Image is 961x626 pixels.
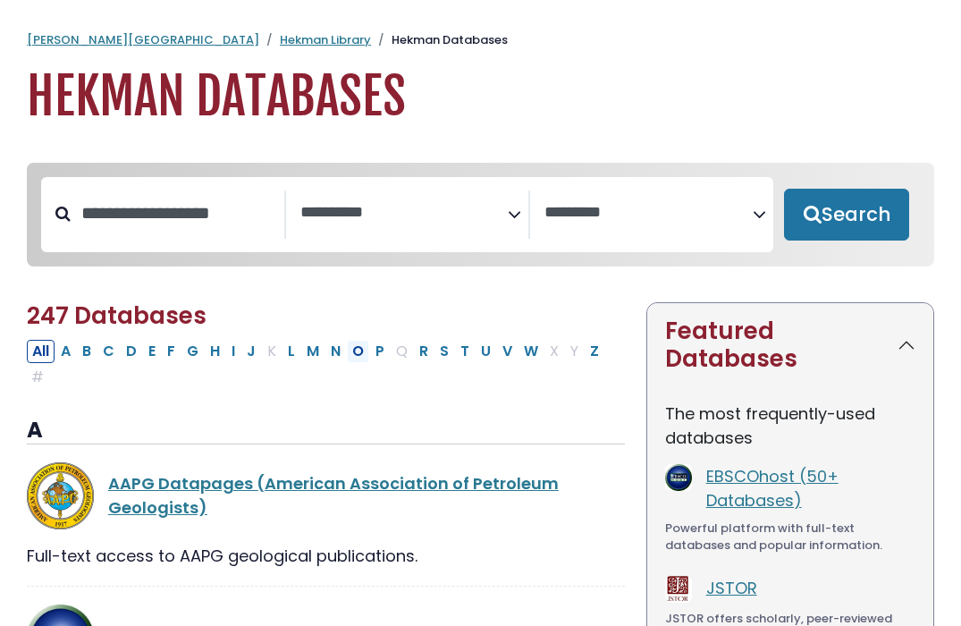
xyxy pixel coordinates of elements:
button: Filter Results O [347,340,369,363]
textarea: Search [300,204,509,223]
div: Full-text access to AAPG geological publications. [27,544,625,568]
button: Filter Results V [497,340,518,363]
button: All [27,340,55,363]
button: Filter Results B [77,340,97,363]
button: Filter Results F [162,340,181,363]
a: EBSCOhost (50+ Databases) [706,465,839,512]
h3: A [27,418,625,444]
textarea: Search [544,204,753,223]
button: Filter Results U [476,340,496,363]
nav: Search filters [27,163,934,266]
button: Filter Results W [518,340,544,363]
li: Hekman Databases [371,31,508,49]
button: Filter Results P [370,340,390,363]
div: Alpha-list to filter by first letter of database name [27,339,606,387]
div: Powerful platform with full-text databases and popular information. [665,520,915,554]
button: Filter Results N [325,340,346,363]
nav: breadcrumb [27,31,934,49]
button: Filter Results Z [585,340,604,363]
h1: Hekman Databases [27,67,934,127]
a: Hekman Library [280,31,371,48]
button: Filter Results M [301,340,325,363]
button: Featured Databases [647,303,933,387]
button: Filter Results E [143,340,161,363]
button: Filter Results G [181,340,204,363]
a: JSTOR [706,577,757,599]
button: Filter Results H [205,340,225,363]
button: Filter Results D [121,340,142,363]
input: Search database by title or keyword [71,199,284,228]
button: Filter Results A [55,340,76,363]
a: [PERSON_NAME][GEOGRAPHIC_DATA] [27,31,259,48]
button: Filter Results C [97,340,120,363]
button: Submit for Search Results [784,189,909,241]
p: The most frequently-used databases [665,402,915,450]
span: 247 Databases [27,300,207,332]
button: Filter Results T [455,340,475,363]
button: Filter Results I [226,340,240,363]
button: Filter Results L [282,340,300,363]
a: AAPG Datapages (American Association of Petroleum Geologists) [108,472,559,519]
button: Filter Results S [434,340,454,363]
button: Filter Results R [414,340,434,363]
button: Filter Results J [241,340,261,363]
